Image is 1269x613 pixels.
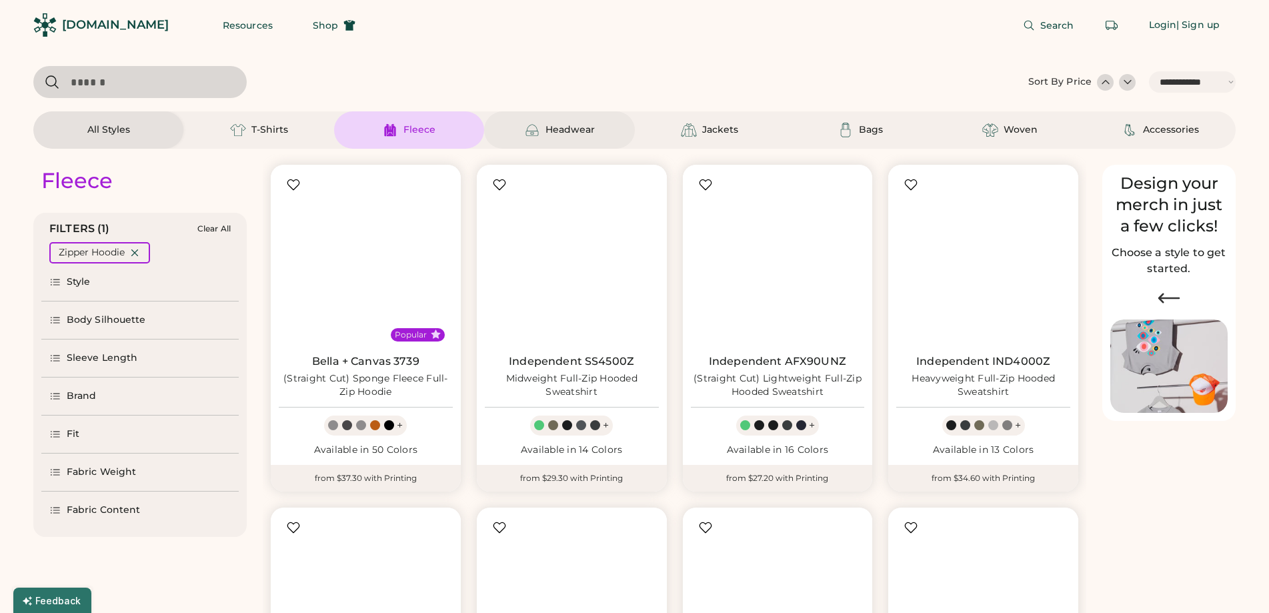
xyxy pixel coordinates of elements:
span: Shop [313,21,338,30]
div: Sleeve Length [67,352,137,365]
img: Image of Lisa Congdon Eye Print on T-Shirt and Hat [1110,320,1228,414]
div: Available in 14 Colors [485,444,659,457]
div: + [809,418,815,433]
div: Available in 13 Colors [896,444,1070,457]
img: Independent Trading Co. AFX90UNZ (Straight Cut) Lightweight Full-Zip Hooded Sweatshirt [691,173,865,347]
div: Available in 16 Colors [691,444,865,457]
a: Independent SS4500Z [509,355,634,368]
button: Search [1007,12,1090,39]
iframe: Front Chat [1206,553,1263,610]
img: Jackets Icon [681,122,697,138]
div: (Straight Cut) Lightweight Full-Zip Hooded Sweatshirt [691,372,865,399]
div: (Straight Cut) Sponge Fleece Full-Zip Hoodie [279,372,453,399]
div: Body Silhouette [67,314,146,327]
div: + [397,418,403,433]
div: FILTERS (1) [49,221,110,237]
img: Fleece Icon [382,122,398,138]
div: + [603,418,609,433]
div: Sort By Price [1028,75,1092,89]
div: Fabric Content [67,504,140,517]
div: Accessories [1143,123,1199,137]
div: T-Shirts [251,123,288,137]
div: from $37.30 with Printing [271,465,461,492]
img: Independent Trading Co. SS4500Z Midweight Full-Zip Hooded Sweatshirt [485,173,659,347]
div: [DOMAIN_NAME] [62,17,169,33]
div: Design your merch in just a few clicks! [1110,173,1228,237]
div: Bags [859,123,883,137]
div: All Styles [87,123,130,137]
div: | Sign up [1176,19,1220,32]
div: Clear All [197,224,231,233]
img: Independent Trading Co. IND4000Z Heavyweight Full-Zip Hooded Sweatshirt [896,173,1070,347]
h2: Choose a style to get started. [1110,245,1228,277]
div: Login [1149,19,1177,32]
div: Popular [395,330,427,340]
div: Heavyweight Full-Zip Hooded Sweatshirt [896,372,1070,399]
div: Brand [67,390,97,403]
div: from $27.20 with Printing [683,465,873,492]
img: T-Shirts Icon [230,122,246,138]
div: Headwear [545,123,595,137]
img: Headwear Icon [524,122,540,138]
a: Independent AFX90UNZ [709,355,846,368]
button: Resources [207,12,289,39]
div: Available in 50 Colors [279,444,453,457]
div: from $34.60 with Printing [888,465,1078,492]
div: Zipper Hoodie [59,246,125,259]
div: Fleece [403,123,435,137]
div: Jackets [702,123,738,137]
div: Midweight Full-Zip Hooded Sweatshirt [485,372,659,399]
div: from $29.30 with Printing [477,465,667,492]
img: Bags Icon [838,122,854,138]
img: Accessories Icon [1122,122,1138,138]
img: Woven Icon [982,122,998,138]
img: BELLA + CANVAS 3739 (Straight Cut) Sponge Fleece Full-Zip Hoodie [279,173,453,347]
img: Rendered Logo - Screens [33,13,57,37]
button: Shop [297,12,371,39]
div: Fleece [41,167,113,194]
a: Bella + Canvas 3739 [312,355,419,368]
div: Woven [1004,123,1038,137]
div: Fit [67,428,79,441]
button: Popular Style [431,330,441,340]
div: Style [67,275,91,289]
span: Search [1040,21,1074,30]
div: Fabric Weight [67,466,136,479]
div: + [1015,418,1021,433]
a: Independent IND4000Z [916,355,1050,368]
button: Retrieve an order [1098,12,1125,39]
